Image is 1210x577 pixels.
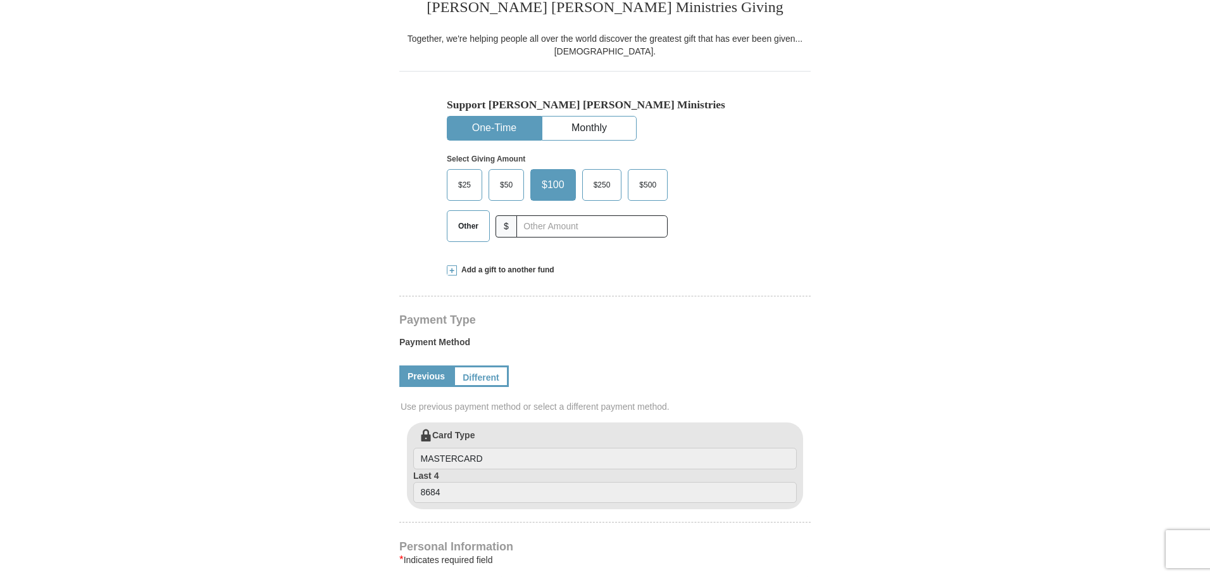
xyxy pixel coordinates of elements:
span: $25 [452,175,477,194]
input: Last 4 [413,482,797,504]
span: Add a gift to another fund [457,265,554,276]
a: Different [453,365,509,387]
input: Card Type [413,448,797,469]
span: Other [452,217,485,236]
h5: Support [PERSON_NAME] [PERSON_NAME] Ministries [447,98,763,111]
strong: Select Giving Amount [447,155,525,163]
label: Payment Method [399,336,811,355]
span: Use previous payment method or select a different payment method. [401,400,812,413]
span: $100 [535,175,571,194]
input: Other Amount [516,215,668,238]
span: $ [496,215,517,238]
span: $250 [587,175,617,194]
div: Together, we're helping people all over the world discover the greatest gift that has ever been g... [399,32,811,58]
a: Previous [399,365,453,387]
button: One-Time [447,117,541,140]
span: $500 [633,175,663,194]
span: $50 [494,175,519,194]
label: Card Type [413,429,797,469]
label: Last 4 [413,469,797,504]
h4: Payment Type [399,315,811,325]
h4: Personal Information [399,542,811,552]
div: Indicates required field [399,552,811,567]
button: Monthly [542,117,636,140]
